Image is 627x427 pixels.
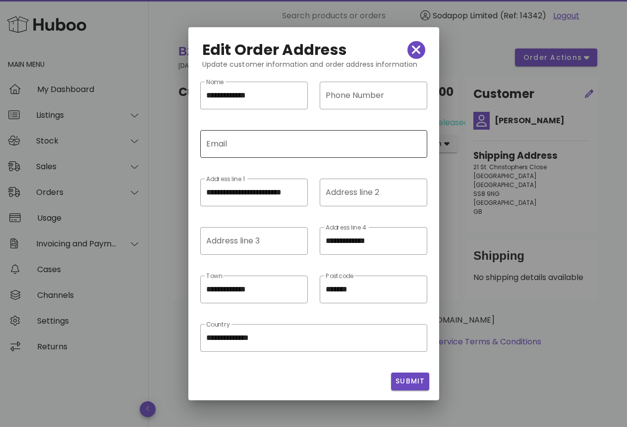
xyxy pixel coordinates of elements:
[326,273,353,280] label: Postcode
[194,59,433,78] div: Update customer information and order address information
[206,273,222,280] label: Town
[206,176,245,183] label: Address line 1
[202,42,347,58] h2: Edit Order Address
[206,321,230,329] label: Country
[326,224,367,232] label: Address line 4
[395,376,425,386] span: Submit
[391,373,429,390] button: Submit
[206,79,224,86] label: Name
